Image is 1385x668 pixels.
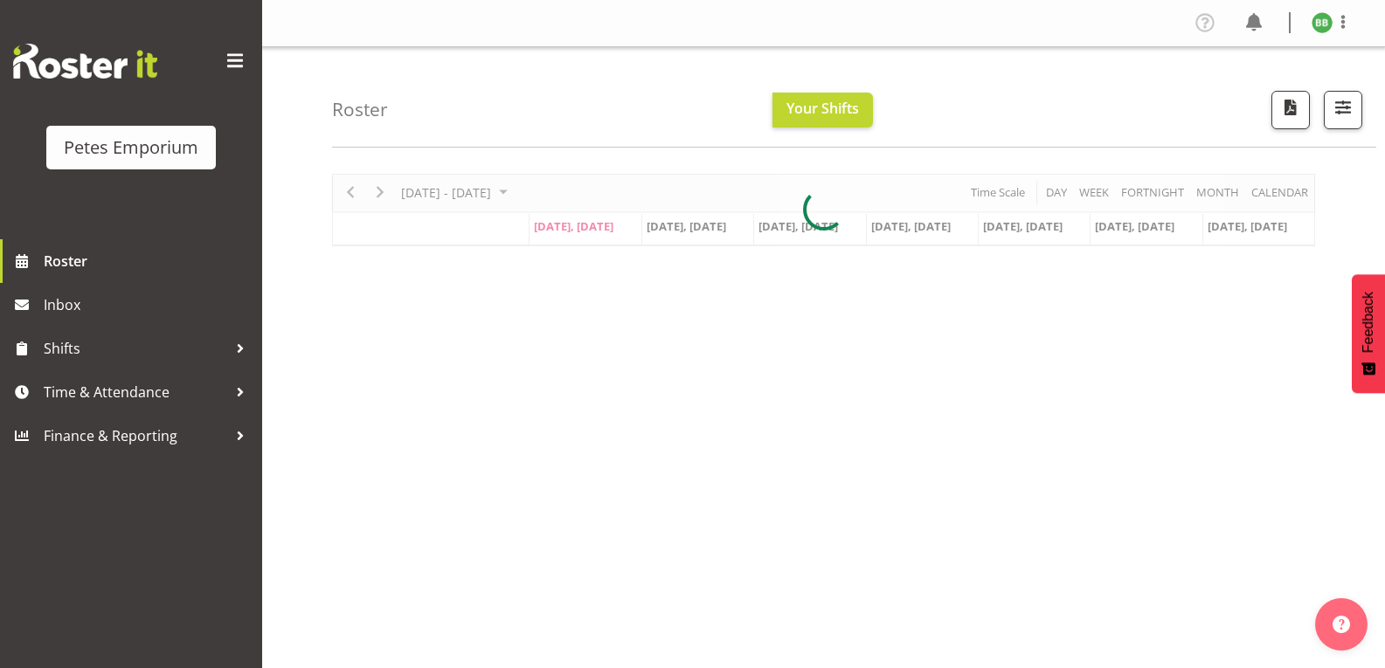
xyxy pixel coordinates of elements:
span: Feedback [1361,292,1376,353]
button: Filter Shifts [1324,91,1362,129]
span: Your Shifts [786,99,859,118]
h4: Roster [332,100,388,120]
div: Petes Emporium [64,134,198,161]
span: Time & Attendance [44,379,227,405]
img: beena-bist9974.jpg [1312,12,1333,33]
span: Finance & Reporting [44,423,227,449]
button: Download a PDF of the roster according to the set date range. [1271,91,1310,129]
button: Feedback - Show survey [1352,274,1385,393]
img: Rosterit website logo [13,44,157,79]
button: Your Shifts [772,93,873,127]
span: Roster [44,248,253,274]
span: Inbox [44,292,253,318]
span: Shifts [44,335,227,362]
img: help-xxl-2.png [1333,616,1350,633]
